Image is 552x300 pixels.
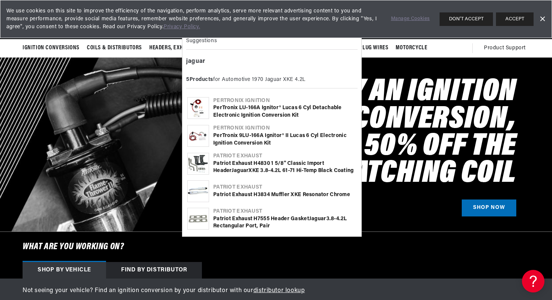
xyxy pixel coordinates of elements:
a: SHOP NOW [462,199,516,216]
summary: Ignition Conversions [23,39,83,57]
div: Patriot Exhaust [213,152,356,160]
summary: Motorcycle [392,39,431,57]
span: Motorcycle [396,44,427,52]
div: Patriot Exhaust [213,208,356,215]
img: Patriot Exhaust H4830 1 5/8" Classic Import Header Jaguar XKE 3.8-4.2L 61-71 Hi-Temp Black Coating [188,153,209,174]
span: Spark Plug Wires [343,44,388,52]
span: We use cookies on this site to improve the efficiency of the navigation, perform analytics, serve... [6,7,381,31]
summary: Headers, Exhausts & Components [146,39,241,57]
a: Manage Cookies [391,15,430,23]
div: Find by Distributor [106,262,202,279]
b: 5 Products [186,77,213,82]
div: Patriot Exhaust H3834 Muffler XKE Resonator Chrome [213,191,356,199]
div: Pertronix Ignition [213,125,356,132]
img: PerTronix 9LU-166A Ignitor® II Lucas 6 cyl Electronic Ignition Conversion Kit [188,125,209,146]
div: PerTronix LU-166A Ignitor® Lucas 6 cyl detachable Electronic Ignition Conversion Kit [213,104,356,119]
div: for Automotive 1970 Jaguar XKE 4.2L [186,73,358,88]
summary: Product Support [484,39,529,57]
a: Dismiss Banner [537,14,548,25]
img: Patriot Exhaust H7555 Header Gasket Jaguar 3.8-4.2L Rectangular Port, pair [188,208,209,229]
span: Headers, Exhausts & Components [149,44,237,52]
div: PerTronix 9LU-166A Ignitor® II Lucas 6 cyl Electronic Ignition Conversion Kit [213,132,356,147]
summary: Spark Plug Wires [339,39,392,57]
summary: Coils & Distributors [83,39,146,57]
img: PerTronix LU-166A Ignitor® Lucas 6 cyl detachable Electronic Ignition Conversion Kit [188,97,209,119]
span: Coils & Distributors [87,44,142,52]
div: Patriot Exhaust H4830 1 5/8" Classic Import Header XKE 3.8-4.2L 61-71 Hi-Temp Black Coating [213,160,356,175]
button: ACCEPT [496,12,534,26]
h6: What are you working on? [4,232,548,262]
a: distributor lookup [253,288,305,294]
div: Suggestions [186,35,358,50]
button: DON'T ACCEPT [440,12,493,26]
div: Pertronix Ignition [213,97,356,105]
b: jaguar [186,58,205,64]
span: Ignition Conversions [23,44,79,52]
a: Privacy Policy. [164,24,200,30]
b: Jaguar [232,168,249,174]
span: Product Support [484,44,526,52]
div: Patriot Exhaust [213,184,356,191]
b: Jaguar [309,216,326,222]
p: Not seeing your vehicle? Find an ignition conversion by your distributor with our [23,286,529,296]
img: Patriot Exhaust H3834 Muffler XKE Resonator Chrome [188,181,209,202]
div: Shop by vehicle [23,262,106,279]
div: Patriot Exhaust H7555 Header Gasket 3.8-4.2L Rectangular Port, pair [213,215,356,230]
